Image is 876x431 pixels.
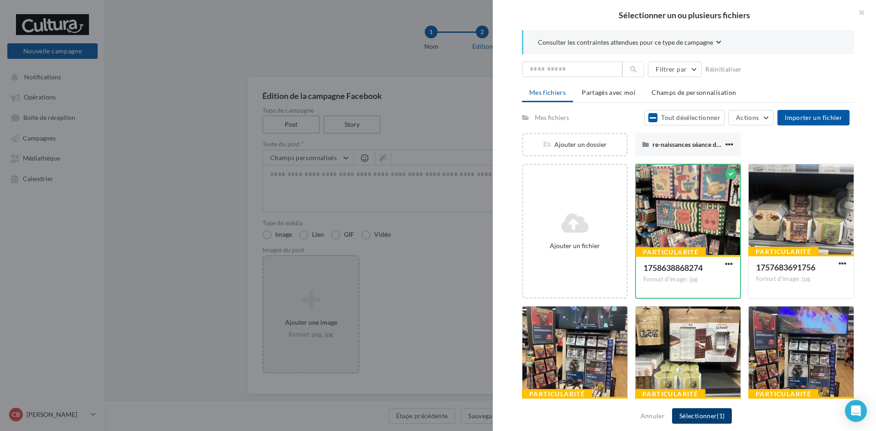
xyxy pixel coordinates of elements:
[845,400,867,422] div: Open Intercom Messenger
[728,110,774,125] button: Actions
[644,110,725,125] button: Tout désélectionner
[529,88,566,96] span: Mes fichiers
[717,412,725,420] span: (1)
[637,410,668,421] button: Annuler
[507,11,861,19] h2: Sélectionner un ou plusieurs fichiers
[535,113,569,122] div: Mes fichiers
[635,389,705,399] div: Particularité
[652,140,747,148] span: re-naissances séance de bien-être
[672,408,732,424] button: Sélectionner(1)
[756,262,815,272] span: 1757683691756
[756,275,846,283] div: Format d'image: jpg
[522,389,592,399] div: Particularité
[523,140,626,149] div: Ajouter un dossier
[702,64,746,75] button: Réinitialiser
[652,88,736,96] span: Champs de personnalisation
[636,247,706,257] div: Particularité
[643,263,703,273] span: 1758638868274
[777,110,850,125] button: Importer un fichier
[643,275,733,284] div: Format d'image: jpg
[538,37,721,49] button: Consulter les contraintes attendues pour ce type de campagne
[648,62,702,77] button: Filtrer par
[527,241,623,250] div: Ajouter un fichier
[582,88,636,96] span: Partagés avec moi
[748,247,819,257] div: Particularité
[736,114,759,121] span: Actions
[538,38,713,47] span: Consulter les contraintes attendues pour ce type de campagne
[785,114,842,121] span: Importer un fichier
[748,389,819,399] div: Particularité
